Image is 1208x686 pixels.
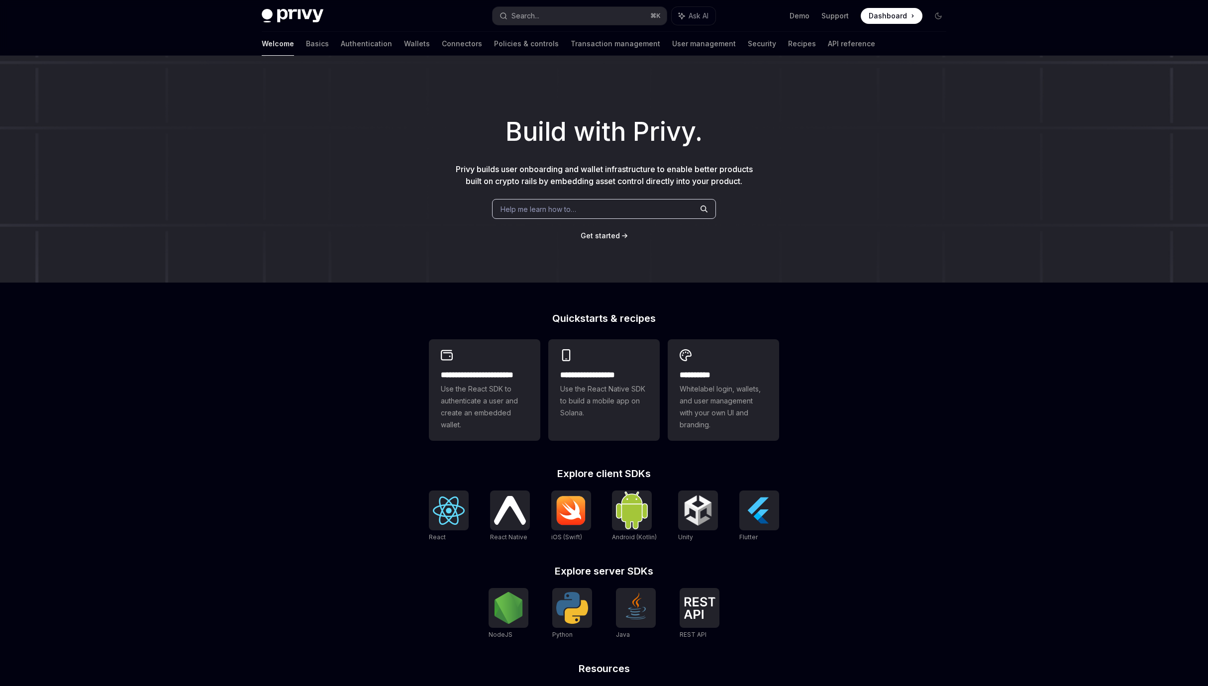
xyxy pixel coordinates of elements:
[869,11,907,21] span: Dashboard
[616,588,656,640] a: JavaJava
[612,490,657,542] a: Android (Kotlin)Android (Kotlin)
[429,313,779,323] h2: Quickstarts & recipes
[861,8,922,24] a: Dashboard
[678,490,718,542] a: UnityUnity
[743,494,775,526] img: Flutter
[404,32,430,56] a: Wallets
[672,32,736,56] a: User management
[441,383,528,431] span: Use the React SDK to authenticate a user and create an embedded wallet.
[489,588,528,640] a: NodeJSNodeJS
[680,631,706,638] span: REST API
[739,533,758,541] span: Flutter
[612,533,657,541] span: Android (Kotlin)
[493,592,524,624] img: NodeJS
[494,496,526,524] img: React Native
[456,164,753,186] span: Privy builds user onboarding and wallet infrastructure to enable better products built on crypto ...
[16,112,1192,151] h1: Build with Privy.
[306,32,329,56] a: Basics
[493,7,667,25] button: Search...⌘K
[552,631,573,638] span: Python
[429,469,779,479] h2: Explore client SDKs
[489,631,512,638] span: NodeJS
[821,11,849,21] a: Support
[490,533,527,541] span: React Native
[429,490,469,542] a: ReactReact
[616,631,630,638] span: Java
[788,32,816,56] a: Recipes
[548,339,660,441] a: **** **** **** ***Use the React Native SDK to build a mobile app on Solana.
[341,32,392,56] a: Authentication
[678,533,693,541] span: Unity
[680,383,767,431] span: Whitelabel login, wallets, and user management with your own UI and branding.
[684,597,715,619] img: REST API
[429,664,779,674] h2: Resources
[616,491,648,529] img: Android (Kotlin)
[682,494,714,526] img: Unity
[442,32,482,56] a: Connectors
[672,7,715,25] button: Ask AI
[571,32,660,56] a: Transaction management
[680,588,719,640] a: REST APIREST API
[581,231,620,240] span: Get started
[511,10,539,22] div: Search...
[581,231,620,241] a: Get started
[668,339,779,441] a: **** *****Whitelabel login, wallets, and user management with your own UI and branding.
[555,495,587,525] img: iOS (Swift)
[828,32,875,56] a: API reference
[494,32,559,56] a: Policies & controls
[501,204,576,214] span: Help me learn how to…
[551,490,591,542] a: iOS (Swift)iOS (Swift)
[490,490,530,542] a: React NativeReact Native
[689,11,708,21] span: Ask AI
[552,588,592,640] a: PythonPython
[748,32,776,56] a: Security
[556,592,588,624] img: Python
[429,533,446,541] span: React
[620,592,652,624] img: Java
[433,496,465,525] img: React
[650,12,661,20] span: ⌘ K
[790,11,809,21] a: Demo
[551,533,582,541] span: iOS (Swift)
[930,8,946,24] button: Toggle dark mode
[560,383,648,419] span: Use the React Native SDK to build a mobile app on Solana.
[262,32,294,56] a: Welcome
[739,490,779,542] a: FlutterFlutter
[429,566,779,576] h2: Explore server SDKs
[262,9,323,23] img: dark logo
